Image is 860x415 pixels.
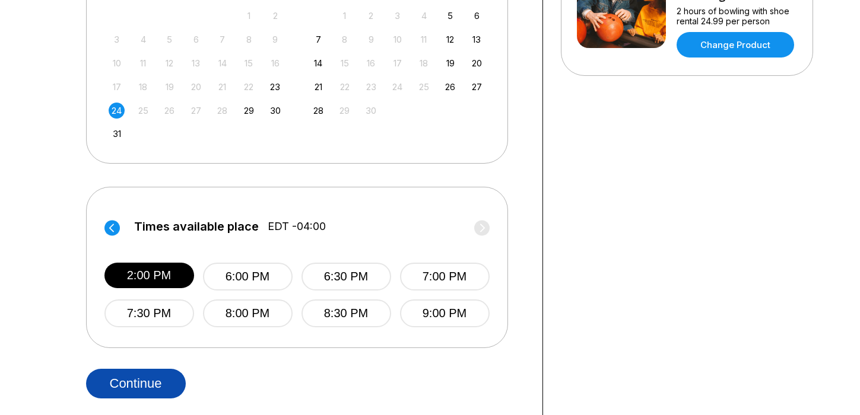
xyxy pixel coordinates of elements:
div: Not available Friday, August 1st, 2025 [241,8,257,24]
div: Choose Saturday, September 13th, 2025 [469,31,485,47]
div: Not available Friday, August 22nd, 2025 [241,79,257,95]
div: Not available Saturday, August 2nd, 2025 [267,8,283,24]
div: Not available Tuesday, September 30th, 2025 [363,103,379,119]
div: Not available Saturday, August 16th, 2025 [267,55,283,71]
div: Choose Sunday, September 21st, 2025 [310,79,326,95]
button: 7:30 PM [104,299,194,327]
button: 6:00 PM [203,263,293,290]
div: Not available Saturday, August 9th, 2025 [267,31,283,47]
div: Not available Wednesday, September 10th, 2025 [389,31,405,47]
div: Not available Monday, September 15th, 2025 [337,55,353,71]
div: Choose Friday, September 12th, 2025 [442,31,458,47]
div: Not available Wednesday, September 3rd, 2025 [389,8,405,24]
div: Not available Friday, August 15th, 2025 [241,55,257,71]
div: Choose Sunday, August 31st, 2025 [109,126,125,142]
div: Not available Sunday, August 3rd, 2025 [109,31,125,47]
button: Continue [86,369,186,398]
div: Choose Friday, September 26th, 2025 [442,79,458,95]
div: Choose Sunday, August 24th, 2025 [109,103,125,119]
div: Not available Thursday, August 14th, 2025 [214,55,230,71]
div: Choose Sunday, September 28th, 2025 [310,103,326,119]
a: Change Product [677,32,794,58]
div: Choose Saturday, August 30th, 2025 [267,103,283,119]
div: Not available Thursday, September 11th, 2025 [416,31,432,47]
div: Not available Monday, September 1st, 2025 [337,8,353,24]
span: Times available place [134,220,259,233]
div: Not available Monday, September 29th, 2025 [337,103,353,119]
div: Not available Tuesday, August 12th, 2025 [161,55,177,71]
div: Not available Thursday, August 21st, 2025 [214,79,230,95]
button: 8:30 PM [302,299,391,327]
div: Not available Wednesday, August 6th, 2025 [188,31,204,47]
button: 2:00 PM [104,263,194,288]
div: Not available Thursday, September 18th, 2025 [416,55,432,71]
div: Not available Tuesday, September 9th, 2025 [363,31,379,47]
div: Choose Saturday, September 27th, 2025 [469,79,485,95]
button: 8:00 PM [203,299,293,327]
button: 7:00 PM [400,263,490,290]
div: Not available Wednesday, August 20th, 2025 [188,79,204,95]
div: Not available Monday, September 8th, 2025 [337,31,353,47]
div: Not available Tuesday, August 26th, 2025 [161,103,177,119]
div: Not available Thursday, September 25th, 2025 [416,79,432,95]
button: 9:00 PM [400,299,490,327]
div: Not available Tuesday, August 19th, 2025 [161,79,177,95]
div: Choose Sunday, September 14th, 2025 [310,55,326,71]
div: 2 hours of bowling with shoe rental 24.99 per person [677,6,797,26]
div: Not available Tuesday, September 2nd, 2025 [363,8,379,24]
div: Choose Friday, September 5th, 2025 [442,8,458,24]
span: EDT -04:00 [268,220,326,233]
div: Not available Monday, September 22nd, 2025 [337,79,353,95]
div: Not available Friday, August 8th, 2025 [241,31,257,47]
div: month 2025-09 [309,7,487,119]
div: Not available Wednesday, August 27th, 2025 [188,103,204,119]
div: Not available Thursday, August 28th, 2025 [214,103,230,119]
div: Not available Sunday, August 10th, 2025 [109,55,125,71]
div: Not available Tuesday, August 5th, 2025 [161,31,177,47]
div: Choose Saturday, September 6th, 2025 [469,8,485,24]
div: Choose Friday, September 19th, 2025 [442,55,458,71]
div: Not available Tuesday, September 23rd, 2025 [363,79,379,95]
div: Not available Tuesday, September 16th, 2025 [363,55,379,71]
div: Not available Sunday, August 17th, 2025 [109,79,125,95]
div: Not available Monday, August 4th, 2025 [135,31,151,47]
div: Choose Saturday, August 23rd, 2025 [267,79,283,95]
div: month 2025-08 [107,7,285,142]
div: Not available Thursday, September 4th, 2025 [416,8,432,24]
div: Choose Sunday, September 7th, 2025 [310,31,326,47]
button: 6:30 PM [302,263,391,290]
div: Not available Wednesday, September 24th, 2025 [389,79,405,95]
div: Choose Friday, August 29th, 2025 [241,103,257,119]
div: Choose Saturday, September 20th, 2025 [469,55,485,71]
div: Not available Wednesday, September 17th, 2025 [389,55,405,71]
div: Not available Monday, August 18th, 2025 [135,79,151,95]
div: Not available Monday, August 25th, 2025 [135,103,151,119]
div: Not available Monday, August 11th, 2025 [135,55,151,71]
div: Not available Thursday, August 7th, 2025 [214,31,230,47]
div: Not available Wednesday, August 13th, 2025 [188,55,204,71]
